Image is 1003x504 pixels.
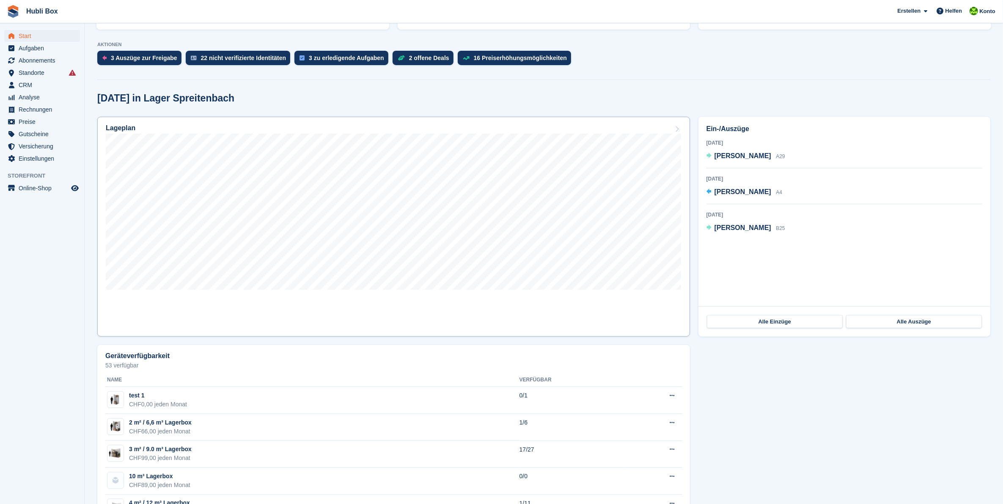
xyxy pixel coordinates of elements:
img: 1,0%20qm-unit.jpg [107,394,124,406]
a: menu [4,30,80,42]
span: [PERSON_NAME] [714,152,771,159]
span: Standorte [19,67,69,79]
a: 3 Auszüge zur Freigabe [97,51,186,69]
span: A4 [776,189,782,195]
a: 2 offene Deals [393,51,458,69]
span: Aufgaben [19,42,69,54]
i: Es sind Fehler bei der Synchronisierung von Smart-Einträgen aufgetreten [69,69,76,76]
div: [DATE] [706,139,982,147]
td: 0/1 [519,387,624,414]
div: 16 Preiserhöhungsmöglichkeiten [474,55,567,61]
div: CHF89,00 jeden Monat [129,481,190,490]
span: Helfen [945,7,962,15]
div: CHF0,00 jeden Monat [129,400,187,409]
div: [DATE] [706,175,982,183]
th: Name [105,373,519,387]
div: 2 offene Deals [409,55,449,61]
a: menu [4,42,80,54]
a: 3 zu erledigende Aufgaben [294,51,393,69]
div: 3 m² / 9.0 m³ Lagerbox [129,445,192,454]
a: Alle Auszüge [846,315,982,329]
div: 22 nicht verifizierte Identitäten [201,55,286,61]
div: 10 m³ Lagerbox [129,472,190,481]
img: verify_identity-adf6edd0f0f0b5bbfe63781bf79b02c33cf7c696d77639b501bdc392416b5a36.svg [191,55,197,60]
span: Einstellungen [19,153,69,164]
span: Storefront [8,172,84,180]
span: Start [19,30,69,42]
a: Alle Einzüge [707,315,843,329]
span: A29 [776,153,785,159]
img: deal-1b604bf984904fb50ccaf53a9ad4b4a5d6e5aea283cecdc64d6e3604feb123c2.svg [398,55,405,61]
a: menu [4,153,80,164]
a: Vorschau-Shop [70,183,80,193]
div: CHF99,00 jeden Monat [129,454,192,463]
p: AKTIONEN [97,42,990,47]
a: menu [4,55,80,66]
th: Verfügbar [519,373,624,387]
div: [DATE] [706,211,982,219]
a: Lageplan [97,117,690,337]
img: stora-icon-8386f47178a22dfd0bd8f6a31ec36ba5ce8667c1dd55bd0f319d3a0aa187defe.svg [7,5,19,18]
a: menu [4,104,80,115]
div: test 1 [129,391,187,400]
img: blank-unit-type-icon-ffbac7b88ba66c5e286b0e438baccc4b9c83835d4c34f86887a83fc20ec27e7b.svg [107,472,124,488]
td: 1/6 [519,414,624,441]
span: Online-Shop [19,182,69,194]
span: Gutscheine [19,128,69,140]
span: [PERSON_NAME] [714,188,771,195]
span: CRM [19,79,69,91]
a: menu [4,91,80,103]
h2: Ein-/Auszüge [706,124,982,134]
a: 22 nicht verifizierte Identitäten [186,51,295,69]
img: 3,0%20q-unit.jpg [107,447,124,460]
span: B25 [776,225,785,231]
img: Stefano [970,7,978,15]
span: Analyse [19,91,69,103]
a: menu [4,79,80,91]
span: Rechnungen [19,104,69,115]
h2: Geräteverfügbarkeit [105,352,170,360]
span: Abonnements [19,55,69,66]
span: [PERSON_NAME] [714,224,771,231]
a: [PERSON_NAME] A4 [706,187,782,198]
p: 53 verfügbar [105,362,682,368]
span: Konto [979,7,995,16]
img: price_increase_opportunities-93ffe204e8149a01c8c9dc8f82e8f89637d9d84a8eef4429ea346261dce0b2c0.svg [463,56,470,60]
a: menu [4,116,80,128]
img: move_outs_to_deallocate_icon-f764333ba52eb49d3ac5e1228854f67142a1ed5810a6f6cc68b1a99e826820c5.svg [102,55,107,60]
span: Erstellen [897,7,921,15]
span: Versicherung [19,140,69,152]
a: menu [4,128,80,140]
span: Preise [19,116,69,128]
a: Hubli Box [23,4,61,18]
div: 3 zu erledigende Aufgaben [309,55,384,61]
a: Speisekarte [4,182,80,194]
a: [PERSON_NAME] B25 [706,223,785,234]
td: 0/0 [519,468,624,495]
a: [PERSON_NAME] A29 [706,151,785,162]
h2: [DATE] in Lager Spreitenbach [97,93,234,104]
td: 17/27 [519,441,624,468]
div: 2 m² / 6,6 m³ Lagerbox [129,418,192,427]
a: menu [4,140,80,152]
img: task-75834270c22a3079a89374b754ae025e5fb1db73e45f91037f5363f120a921f8.svg [300,55,305,60]
div: CHF66,00 jeden Monat [129,427,192,436]
a: 16 Preiserhöhungsmöglichkeiten [458,51,575,69]
h2: Lageplan [106,124,135,132]
a: menu [4,67,80,79]
img: 2,0%20qm-sqft-unit.jpg [107,420,124,433]
div: 3 Auszüge zur Freigabe [111,55,177,61]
